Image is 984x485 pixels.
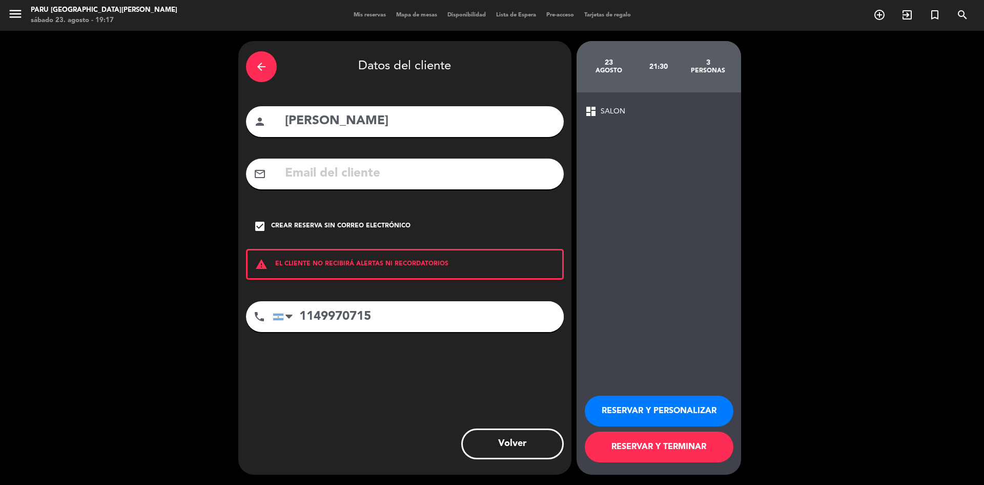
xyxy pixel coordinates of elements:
[633,49,683,85] div: 21:30
[273,302,297,332] div: Argentina: +54
[254,115,266,128] i: person
[929,9,941,21] i: turned_in_not
[348,12,391,18] span: Mis reservas
[246,249,564,280] div: EL CLIENTE NO RECIBIRÁ ALERTAS NI RECORDATORIOS
[391,12,442,18] span: Mapa de mesas
[284,111,556,132] input: Nombre del cliente
[461,429,564,459] button: Volver
[584,67,634,75] div: agosto
[683,67,733,75] div: personas
[246,49,564,85] div: Datos del cliente
[585,105,597,118] span: dashboard
[253,311,265,323] i: phone
[254,220,266,232] i: check_box
[491,12,541,18] span: Lista de Espera
[601,106,625,118] span: SALON
[901,9,913,21] i: exit_to_app
[284,163,556,184] input: Email del cliente
[31,15,177,26] div: sábado 23. agosto - 19:17
[956,9,969,21] i: search
[31,5,177,15] div: Paru [GEOGRAPHIC_DATA][PERSON_NAME]
[255,61,268,73] i: arrow_back
[585,432,733,462] button: RESERVAR Y TERMINAR
[271,221,411,231] div: Crear reserva sin correo electrónico
[254,168,266,180] i: mail_outline
[873,9,886,21] i: add_circle_outline
[442,12,491,18] span: Disponibilidad
[585,396,733,426] button: RESERVAR Y PERSONALIZAR
[584,59,634,67] div: 23
[541,12,579,18] span: Pre-acceso
[8,6,23,25] button: menu
[683,59,733,67] div: 3
[8,6,23,22] i: menu
[273,301,564,332] input: Número de teléfono...
[248,258,275,270] i: warning
[579,12,636,18] span: Tarjetas de regalo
